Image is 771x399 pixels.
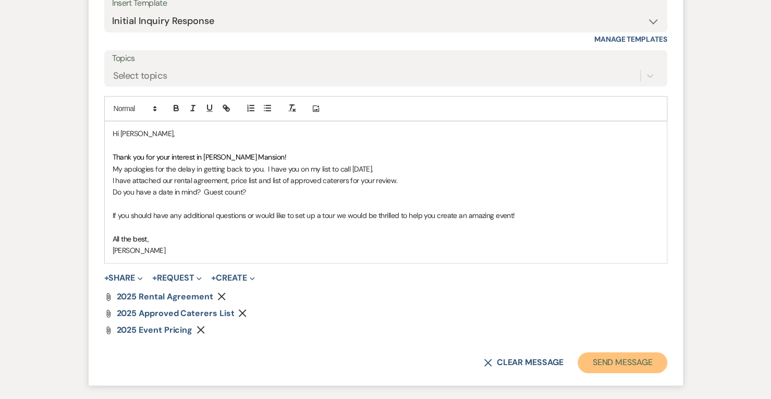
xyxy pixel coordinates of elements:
[113,186,659,198] p: Do you have a date in mind? Guest count?
[211,274,254,282] button: Create
[594,34,667,44] a: Manage Templates
[152,274,157,282] span: +
[211,274,216,282] span: +
[578,352,667,373] button: Send Message
[112,51,659,66] label: Topics
[113,245,659,256] p: [PERSON_NAME]
[117,326,193,334] a: 2025 Event Pricing
[113,175,659,186] p: I have attached our rental agreement, price list and list of approved caterers for your review.
[104,274,109,282] span: +
[117,291,213,302] span: 2025 Rental Agreement
[113,152,286,162] span: Thank you for your interest in [PERSON_NAME] Mansion!
[152,274,202,282] button: Request
[117,309,235,318] a: 2025 Approved Caterers List
[113,69,167,83] div: Select topics
[117,308,235,319] span: 2025 Approved Caterers List
[113,234,149,244] span: All the best,
[117,293,213,301] a: 2025 Rental Agreement
[113,210,659,221] p: If you should have any additional questions or would like to set up a tour we would be thrilled t...
[484,358,563,367] button: Clear message
[117,324,193,335] span: 2025 Event Pricing
[104,274,143,282] button: Share
[113,128,659,139] p: Hi [PERSON_NAME],
[113,163,659,175] p: My apologies for the delay in getting back to you. I have you on my list to call [DATE].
